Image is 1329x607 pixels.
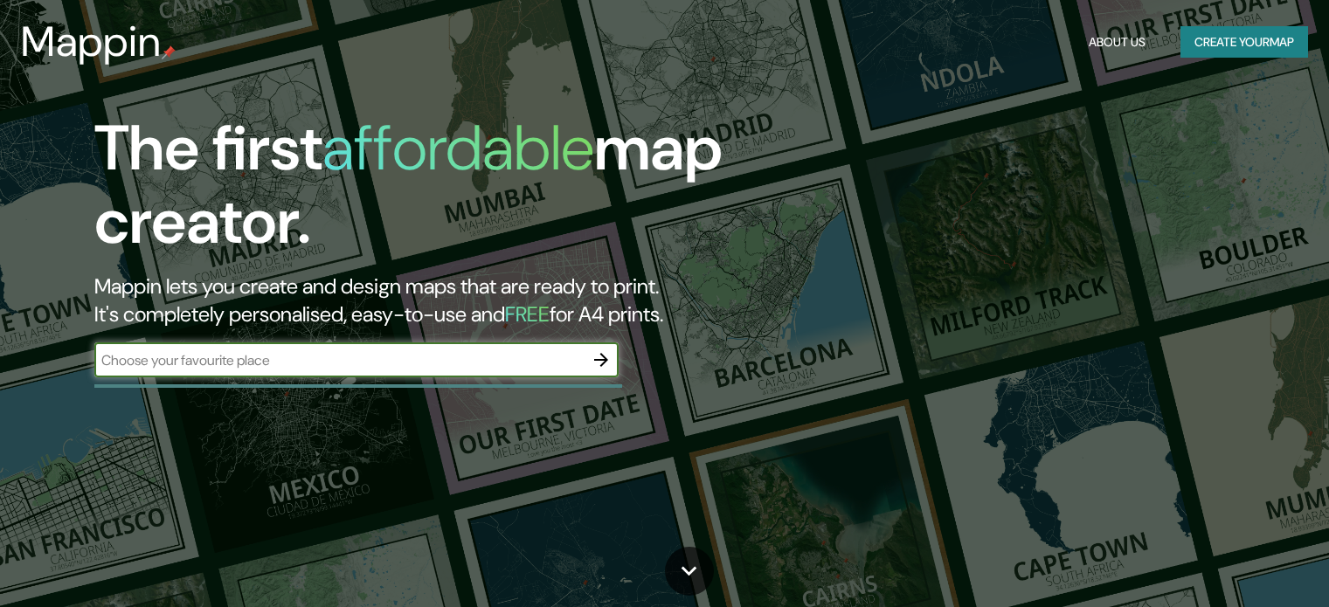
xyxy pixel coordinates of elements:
button: About Us [1082,26,1152,59]
h5: FREE [505,300,550,328]
h3: Mappin [21,17,162,66]
h1: affordable [322,107,594,189]
h1: The first map creator. [94,112,759,272]
button: Create yourmap [1180,26,1308,59]
img: mappin-pin [162,45,176,59]
input: Choose your favourite place [94,350,584,370]
h2: Mappin lets you create and design maps that are ready to print. It's completely personalised, eas... [94,272,759,328]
